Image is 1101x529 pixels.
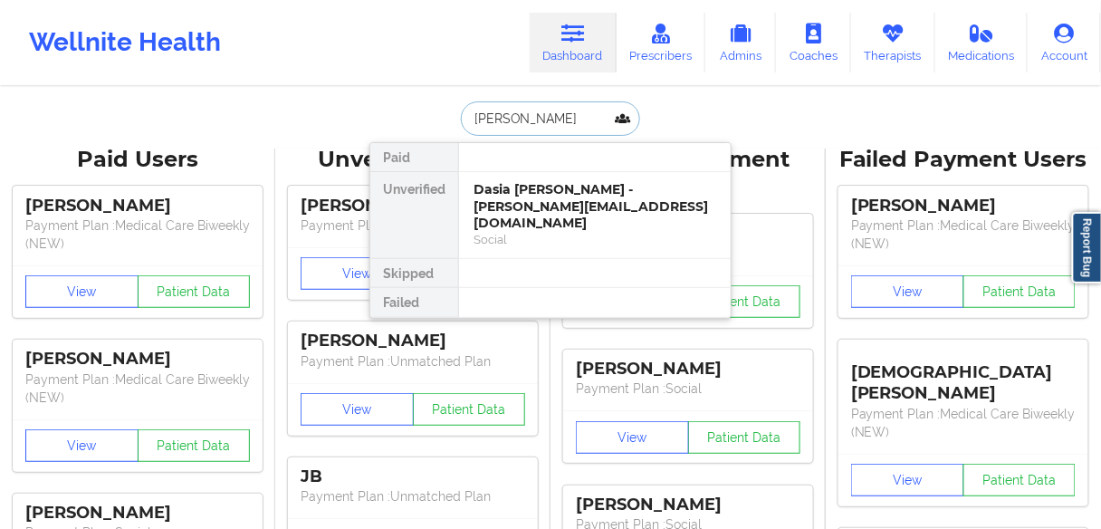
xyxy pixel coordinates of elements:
button: Patient Data [138,275,251,308]
p: Payment Plan : Unmatched Plan [301,216,525,235]
a: Account [1028,13,1101,72]
a: Prescribers [617,13,706,72]
button: View [301,393,414,426]
div: JB [301,466,525,487]
div: [PERSON_NAME] [25,503,250,524]
button: Patient Data [688,421,801,454]
p: Payment Plan : Medical Care Biweekly (NEW) [851,216,1076,253]
div: Failed [370,288,458,317]
a: Report Bug [1072,212,1101,284]
button: View [25,275,139,308]
p: Payment Plan : Medical Care Biweekly (NEW) [25,370,250,407]
button: View [25,429,139,462]
div: Skipped [370,259,458,288]
div: [PERSON_NAME] [576,495,800,515]
a: Medications [935,13,1029,72]
div: [PERSON_NAME] [25,349,250,370]
p: Payment Plan : Social [576,380,800,398]
a: Therapists [851,13,935,72]
button: View [851,275,964,308]
p: Payment Plan : Unmatched Plan [301,487,525,505]
a: Dashboard [530,13,617,72]
div: Paid [370,143,458,172]
div: [PERSON_NAME] [576,359,800,380]
div: Social [474,232,716,247]
div: Unverified Users [288,146,538,174]
div: [DEMOGRAPHIC_DATA][PERSON_NAME] [851,349,1076,404]
button: Patient Data [963,275,1077,308]
div: Paid Users [13,146,263,174]
p: Payment Plan : Medical Care Biweekly (NEW) [25,216,250,253]
button: View [576,421,689,454]
button: Patient Data [413,393,526,426]
div: [PERSON_NAME] [851,196,1076,216]
a: Admins [705,13,776,72]
div: Dasia [PERSON_NAME] - [PERSON_NAME][EMAIL_ADDRESS][DOMAIN_NAME] [474,181,716,232]
button: View [851,464,964,496]
div: [PERSON_NAME] [301,196,525,216]
button: Patient Data [688,285,801,318]
p: Payment Plan : Unmatched Plan [301,352,525,370]
div: Unverified [370,172,458,259]
div: [PERSON_NAME] [301,331,525,351]
button: Patient Data [963,464,1077,496]
div: Failed Payment Users [838,146,1088,174]
button: View [301,257,414,290]
button: Patient Data [138,429,251,462]
p: Payment Plan : Medical Care Biweekly (NEW) [851,405,1076,441]
div: [PERSON_NAME] [25,196,250,216]
a: Coaches [776,13,851,72]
